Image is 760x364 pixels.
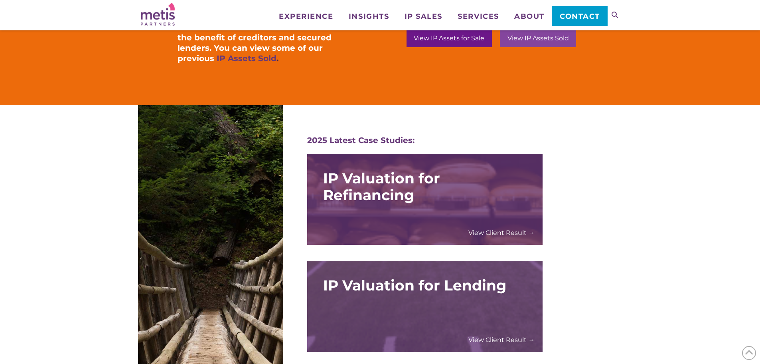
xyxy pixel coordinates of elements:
span: Services [458,13,499,20]
a: View Client Result → [468,229,535,237]
span: IP Sales [405,13,442,20]
span: View IP Assets for Sale [414,35,484,42]
span: Insights [349,13,389,20]
a: View IP Assets Sold [500,29,576,47]
span: IP Valuation for Refinancing [323,170,527,203]
a: View Client Result → [468,336,535,344]
a: View IP Assets for Sale [407,29,492,47]
div: 2025 Latest Case Studies: [307,135,543,145]
a: IP Assets Sold [217,54,276,63]
span: IP Valuation for Lending [323,277,527,294]
span: About [514,13,545,20]
span: Contact [560,13,600,20]
a: Contact [552,6,607,26]
span: View IP Assets Sold [507,35,569,42]
span: Back to Top [742,346,756,360]
span: Experience [279,13,333,20]
img: Metis Partners [141,3,175,26]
